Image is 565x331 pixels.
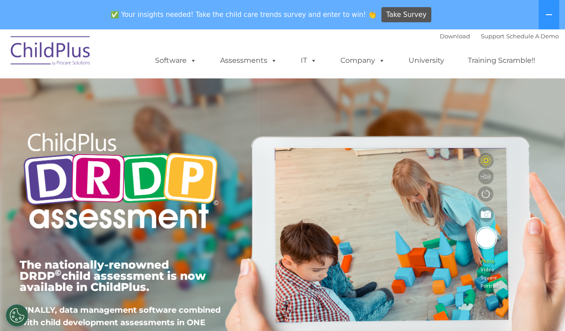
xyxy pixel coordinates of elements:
[440,33,470,40] a: Download
[20,121,222,244] img: Copyright - DRDP Logo Light
[481,33,504,40] a: Support
[506,33,559,40] a: Schedule A Demo
[6,30,95,74] img: ChildPlus by Procare Solutions
[440,33,559,40] font: |
[459,52,544,69] a: Training Scramble!!
[400,52,453,69] a: University
[107,6,380,23] span: ✅ Your insights needed! Take the child care trends survey and enter to win! 👏
[211,52,286,69] a: Assessments
[292,52,326,69] a: IT
[20,258,206,294] span: The nationally-renowned DRDP child assessment is now available in ChildPlus.
[6,304,28,327] button: Cookies Settings
[381,7,432,23] a: Take Survey
[55,268,61,278] sup: ©
[332,52,394,69] a: Company
[146,52,205,69] a: Software
[386,7,426,23] span: Take Survey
